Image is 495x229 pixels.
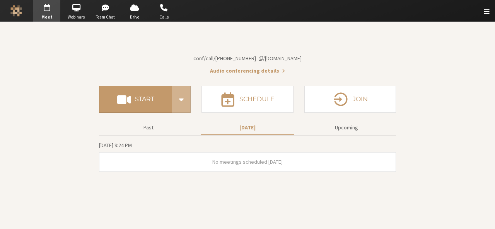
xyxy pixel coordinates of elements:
[353,96,368,102] h4: Join
[304,86,396,113] button: Join
[193,55,302,62] span: Copy my meeting room link
[150,14,178,20] span: Calls
[102,121,195,134] button: Past
[99,86,172,113] button: Start
[239,96,275,102] h4: Schedule
[201,121,294,134] button: [DATE]
[135,96,154,102] h4: Start
[33,14,60,20] span: Meet
[99,142,132,149] span: [DATE] 9:24 PM
[210,67,285,75] button: Audio conferencing details
[172,86,191,113] div: Start conference options
[201,86,293,113] button: Schedule
[121,14,148,20] span: Drive
[99,36,396,75] section: Account details
[300,121,393,134] button: Upcoming
[99,141,396,172] section: Today's Meetings
[212,158,283,165] span: No meetings scheduled [DATE]
[10,5,22,17] img: Iotum
[92,14,119,20] span: Team Chat
[193,54,302,63] button: Copy my meeting room linkCopy my meeting room link
[63,14,90,20] span: Webinars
